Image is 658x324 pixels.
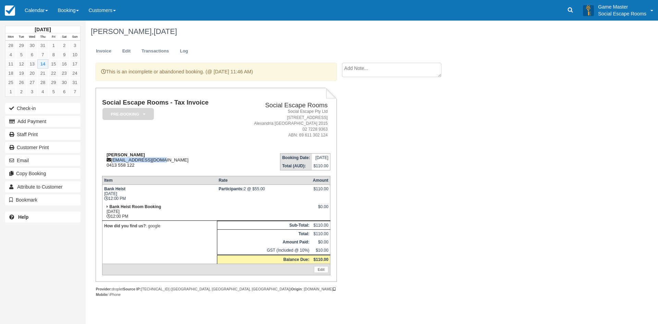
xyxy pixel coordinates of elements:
[37,59,48,69] a: 14
[59,78,70,87] a: 30
[312,154,330,162] td: [DATE]
[27,59,37,69] a: 13
[16,78,27,87] a: 26
[17,184,62,190] span: Attribute to Customer
[16,69,27,78] a: 19
[70,33,80,41] th: Sun
[5,78,16,87] a: 25
[598,10,646,17] p: Social Escape Rooms
[59,59,70,69] a: 16
[5,129,81,140] a: Staff Print
[217,176,311,185] th: Rate
[5,50,16,59] a: 4
[37,50,48,59] a: 7
[109,204,161,209] strong: Bank Heist Room Booking
[5,41,16,50] a: 28
[5,103,81,114] button: Check-in
[16,50,27,59] a: 5
[18,214,28,220] b: Help
[102,185,217,203] td: [DATE] 12:00 PM
[37,41,48,50] a: 31
[70,50,80,59] a: 10
[59,50,70,59] a: 9
[236,109,328,138] address: Social Escape Pty Ltd [STREET_ADDRESS] Alexandria [GEOGRAPHIC_DATA] 2015 02 7228 9363 ABN: 69 611...
[217,238,311,246] th: Amount Paid:
[70,41,80,50] a: 3
[59,87,70,96] a: 6
[154,27,177,36] span: [DATE]
[280,154,312,162] th: Booking Date:
[70,59,80,69] a: 17
[16,59,27,69] a: 12
[311,230,330,238] td: $110.00
[48,59,59,69] a: 15
[5,69,16,78] a: 18
[59,69,70,78] a: 23
[5,87,16,96] a: 1
[5,212,81,223] a: Help
[104,187,125,191] strong: Bank Heist
[102,152,233,168] div: [EMAIL_ADDRESS][DOMAIN_NAME] 0413 558 122
[5,194,81,205] button: Bookmark
[96,63,337,81] p: This is an incomplete or abandoned booking. (@ [DATE] 11:46 AM)
[70,78,80,87] a: 31
[219,187,244,191] strong: Participants
[5,168,81,179] button: Copy Booking
[16,87,27,96] a: 2
[5,59,16,69] a: 11
[5,5,15,16] img: checkfront-main-nav-mini-logo.png
[236,102,328,109] h2: Social Escape Rooms
[27,33,37,41] th: Wed
[48,78,59,87] a: 29
[5,181,81,192] button: Attribute to Customer
[102,108,151,120] a: Pre-booking
[313,187,328,197] div: $110.00
[16,33,27,41] th: Tue
[217,221,311,230] th: Sub-Total:
[96,287,337,297] div: droplet [TECHNICAL_ID] ([GEOGRAPHIC_DATA], [GEOGRAPHIC_DATA], [GEOGRAPHIC_DATA]) : [DOMAIN_NAME] ...
[102,203,217,221] td: [DATE] 12:00 PM
[48,50,59,59] a: 8
[37,69,48,78] a: 21
[5,116,81,127] button: Add Payment
[311,221,330,230] td: $110.00
[27,50,37,59] a: 6
[27,78,37,87] a: 27
[16,41,27,50] a: 29
[312,162,330,170] td: $110.00
[102,99,233,106] h1: Social Escape Rooms - Tax Invoice
[96,287,112,291] strong: Provider:
[27,69,37,78] a: 20
[48,87,59,96] a: 5
[48,33,59,41] th: Fri
[37,33,48,41] th: Thu
[35,27,51,32] strong: [DATE]
[583,5,594,16] img: A3
[27,41,37,50] a: 30
[314,257,328,262] strong: $110.00
[217,185,311,203] td: 2 @ $55.00
[48,69,59,78] a: 22
[59,33,70,41] th: Sat
[5,142,81,153] a: Customer Print
[117,45,136,58] a: Edit
[104,223,215,229] p: : google
[27,87,37,96] a: 3
[91,45,117,58] a: Invoice
[598,3,646,10] p: Game Master
[59,41,70,50] a: 2
[104,224,146,228] strong: How did you find us?
[314,266,328,273] a: Edit
[5,33,16,41] th: Mon
[217,255,311,264] th: Balance Due:
[291,287,302,291] strong: Origin
[102,108,154,120] em: Pre-booking
[107,152,145,157] strong: [PERSON_NAME]
[91,27,574,36] h1: [PERSON_NAME],
[311,246,330,255] td: $10.00
[70,87,80,96] a: 7
[37,78,48,87] a: 28
[311,238,330,246] td: $0.00
[96,287,335,296] strong: Mobile
[102,176,217,185] th: Item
